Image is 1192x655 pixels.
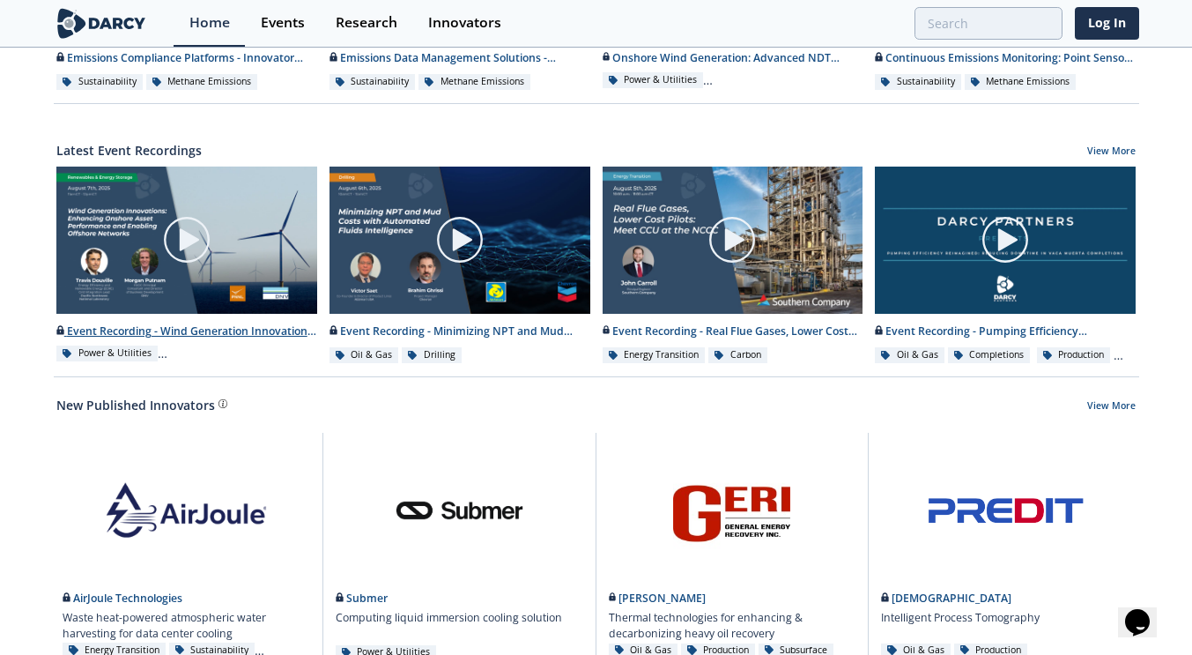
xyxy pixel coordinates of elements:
div: Events [261,16,305,30]
p: Thermal technologies for enhancing & decarbonizing heavy oil recovery [609,610,856,643]
img: Video Content [603,167,863,314]
input: Advanced Search [914,7,1062,40]
div: Energy Transition [603,347,706,363]
img: Video Content [329,167,590,313]
div: Event Recording - Pumping Efficiency Reimagined: Reducing Downtime in [PERSON_NAME] Muerta Comple... [875,324,1136,339]
a: Video Content Event Recording - Wind Generation Innovations: Enhancing Onshore Asset Performance ... [50,166,323,364]
div: Methane Emissions [418,74,530,90]
img: Video Content [875,167,1136,313]
div: Innovators [428,16,501,30]
div: Methane Emissions [965,74,1077,90]
div: Onshore Wind Generation: Advanced NDT Inspections - Innovator Landscape [603,50,863,66]
div: Completions [948,347,1031,363]
p: Computing liquid immersion cooling solution [336,610,562,626]
a: Submer [336,591,388,606]
a: View More [1087,399,1136,415]
img: information.svg [218,399,228,409]
img: play-chapters-gray.svg [162,215,211,264]
div: Power & Utilities [56,346,158,361]
div: Production [1037,347,1111,363]
div: Continuous Emissions Monitoring: Point Sensor Network (PSN) - Innovator Comparison [875,50,1136,66]
iframe: chat widget [1118,584,1174,637]
img: play-chapters-gray.svg [435,215,485,264]
div: Event Recording - Wind Generation Innovations: Enhancing Onshore Asset Performance and Enabling O... [56,324,317,339]
a: View More [1087,145,1136,160]
div: Research [336,16,397,30]
div: Sustainability [329,74,416,90]
div: Oil & Gas [875,347,944,363]
a: Video Content Event Recording - Pumping Efficiency Reimagined: Reducing Downtime in [PERSON_NAME]... [869,166,1142,364]
a: Log In [1075,7,1139,40]
div: Methane Emissions [146,74,258,90]
a: New Published Innovators [56,396,215,414]
p: Intelligent Process Tomography [881,610,1040,626]
a: Latest Event Recordings [56,141,202,160]
img: Video Content [56,167,317,313]
div: Event Recording - Real Flue Gases, Lower Cost Pilots: Meet CCU at the NCCC [603,324,863,339]
img: logo-wide.svg [54,8,150,39]
div: Sustainability [56,74,143,90]
div: Event Recording - Minimizing NPT and Mud Costs with Automated Fluids Intelligence [329,324,590,339]
p: Waste heat-powered atmospheric water harvesting for data center cooling [63,610,310,643]
div: Power & Utilities [603,72,704,88]
img: play-chapters-gray.svg [707,215,757,264]
a: [PERSON_NAME] [609,591,707,606]
div: Emissions Compliance Platforms - Innovator Comparison [56,50,317,66]
div: Sustainability [875,74,961,90]
img: play-chapters-gray.svg [981,215,1030,264]
div: Emissions Data Management Solutions - Technology Landscape [329,50,590,66]
div: Home [189,16,230,30]
div: Drilling [402,347,462,363]
div: Oil & Gas [329,347,399,363]
a: AirJoule Technologies [63,591,182,606]
div: Carbon [708,347,767,363]
a: [DEMOGRAPHIC_DATA] [881,591,1011,606]
a: Video Content Event Recording - Real Flue Gases, Lower Cost Pilots: Meet CCU at the NCCC Energy T... [596,166,870,364]
a: Video Content Event Recording - Minimizing NPT and Mud Costs with Automated Fluids Intelligence O... [323,166,596,364]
